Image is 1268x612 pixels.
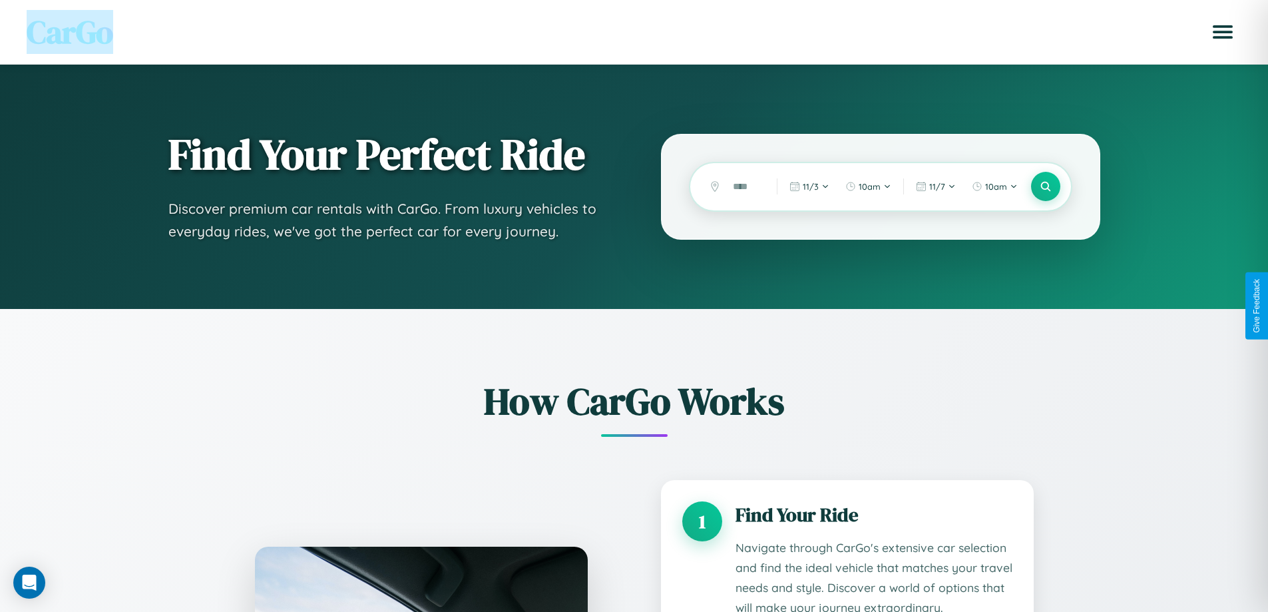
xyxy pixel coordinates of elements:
button: 11/3 [783,176,836,197]
span: 11 / 7 [929,181,945,192]
button: Open menu [1204,13,1241,51]
span: 10am [985,181,1007,192]
div: Give Feedback [1252,279,1261,333]
div: 1 [682,501,722,541]
button: 11/7 [909,176,962,197]
h1: Find Your Perfect Ride [168,131,608,178]
button: 10am [839,176,898,197]
span: CarGo [27,10,113,54]
h2: How CarGo Works [235,376,1034,427]
p: Discover premium car rentals with CarGo. From luxury vehicles to everyday rides, we've got the pe... [168,198,608,242]
h3: Find Your Ride [736,501,1012,528]
span: 10am [859,181,881,192]
button: 10am [965,176,1024,197]
div: Open Intercom Messenger [13,567,45,599]
span: 11 / 3 [803,181,819,192]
